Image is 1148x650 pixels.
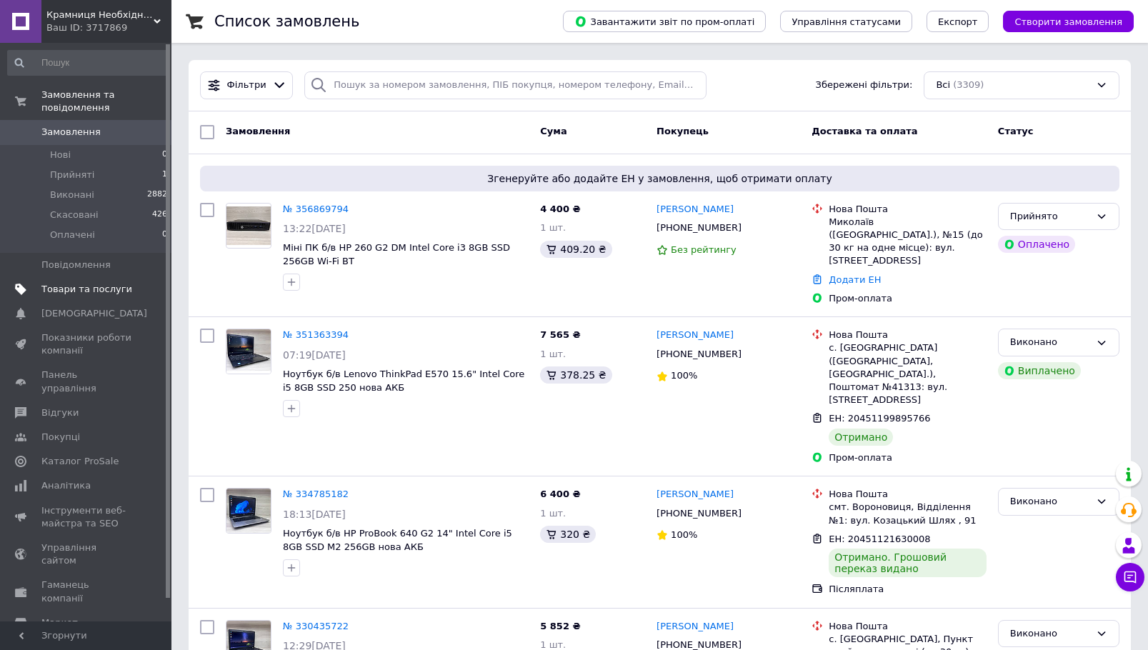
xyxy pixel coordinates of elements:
[1116,563,1144,591] button: Чат з покупцем
[50,169,94,181] span: Прийняті
[829,274,881,285] a: Додати ЕН
[671,244,737,255] span: Без рейтингу
[540,329,580,340] span: 7 565 ₴
[563,11,766,32] button: Завантажити звіт по пром-оплаті
[540,204,580,214] span: 4 400 ₴
[816,79,913,92] span: Збережені фільтри:
[829,451,987,464] div: Пром-оплата
[657,203,734,216] a: [PERSON_NAME]
[50,149,71,161] span: Нові
[829,501,987,526] div: смт. Вороновиця, Відділення №1: вул. Козацький Шлях , 91
[41,406,79,419] span: Відгуки
[953,79,984,90] span: (3309)
[540,126,566,136] span: Cума
[998,362,1081,379] div: Виплачено
[226,329,271,374] img: Фото товару
[1010,626,1090,641] div: Виконано
[283,349,346,361] span: 07:19[DATE]
[540,639,566,650] span: 1 шт.
[226,206,271,245] img: Фото товару
[540,526,596,543] div: 320 ₴
[283,329,349,340] a: № 351363394
[540,366,612,384] div: 378.25 ₴
[657,488,734,501] a: [PERSON_NAME]
[283,489,349,499] a: № 334785182
[829,534,930,544] span: ЕН: 20451121630008
[671,529,697,540] span: 100%
[283,528,512,552] a: Ноутбук б/в HP ProBook 640 G2 14" Intel Core i5 8GB SSD M2 256GB нова АКБ
[998,126,1034,136] span: Статус
[671,370,697,381] span: 100%
[1010,494,1090,509] div: Виконано
[283,509,346,520] span: 18:13[DATE]
[540,621,580,631] span: 5 852 ₴
[226,489,271,533] img: Фото товару
[1014,16,1122,27] span: Створити замовлення
[829,292,987,305] div: Пром-оплата
[938,16,978,27] span: Експорт
[936,79,950,92] span: Всі
[41,504,132,530] span: Інструменти веб-майстра та SEO
[283,369,524,393] a: Ноутбук б/в Lenovo ThinkPad E570 15.6" Intel Core i5 8GB SSD 250 нова АКБ
[283,223,346,234] span: 13:22[DATE]
[829,620,987,633] div: Нова Пошта
[41,616,78,629] span: Маркет
[540,241,612,258] div: 409.20 ₴
[829,341,987,406] div: с. [GEOGRAPHIC_DATA] ([GEOGRAPHIC_DATA], [GEOGRAPHIC_DATA].), Поштомат №41313: вул. [STREET_ADDRESS]
[540,508,566,519] span: 1 шт.
[7,50,169,76] input: Пошук
[226,488,271,534] a: Фото товару
[50,209,99,221] span: Скасовані
[927,11,989,32] button: Експорт
[227,79,266,92] span: Фільтри
[780,11,912,32] button: Управління статусами
[41,579,132,604] span: Гаманець компанії
[50,229,95,241] span: Оплачені
[41,283,132,296] span: Товари та послуги
[829,329,987,341] div: Нова Пошта
[654,504,744,523] div: [PHONE_NUMBER]
[540,489,580,499] span: 6 400 ₴
[46,9,154,21] span: Крамниця Необхідних Речей
[829,549,987,577] div: Отримано. Грошовий переказ видано
[304,71,707,99] input: Пошук за номером замовлення, ПІБ покупця, номером телефону, Email, номером накладної
[829,488,987,501] div: Нова Пошта
[41,307,147,320] span: [DEMOGRAPHIC_DATA]
[654,345,744,364] div: [PHONE_NUMBER]
[162,169,167,181] span: 1
[1010,335,1090,350] div: Виконано
[162,149,167,161] span: 0
[574,15,754,28] span: Завантажити звіт по пром-оплаті
[283,242,510,266] a: Міні ПК б/в HP 260 G2 DM Intel Core i3 8GB SSD 256GB Wi-Fi BT
[657,620,734,634] a: [PERSON_NAME]
[162,229,167,241] span: 0
[46,21,171,34] div: Ваш ID: 3717869
[50,189,94,201] span: Виконані
[41,89,171,114] span: Замовлення та повідомлення
[792,16,901,27] span: Управління статусами
[147,189,167,201] span: 2882
[226,203,271,249] a: Фото товару
[998,236,1075,253] div: Оплачено
[152,209,167,221] span: 426
[41,369,132,394] span: Панель управління
[41,431,80,444] span: Покупці
[41,126,101,139] span: Замовлення
[41,455,119,468] span: Каталог ProSale
[829,203,987,216] div: Нова Пошта
[654,219,744,237] div: [PHONE_NUMBER]
[214,13,359,30] h1: Список замовлень
[283,204,349,214] a: № 356869794
[829,583,987,596] div: Післяплата
[41,541,132,567] span: Управління сайтом
[540,222,566,233] span: 1 шт.
[657,126,709,136] span: Покупець
[829,216,987,268] div: Миколаїв ([GEOGRAPHIC_DATA].), №15 (до 30 кг на одне місце): вул. [STREET_ADDRESS]
[226,329,271,374] a: Фото товару
[41,259,111,271] span: Повідомлення
[41,479,91,492] span: Аналітика
[989,16,1134,26] a: Створити замовлення
[829,429,893,446] div: Отримано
